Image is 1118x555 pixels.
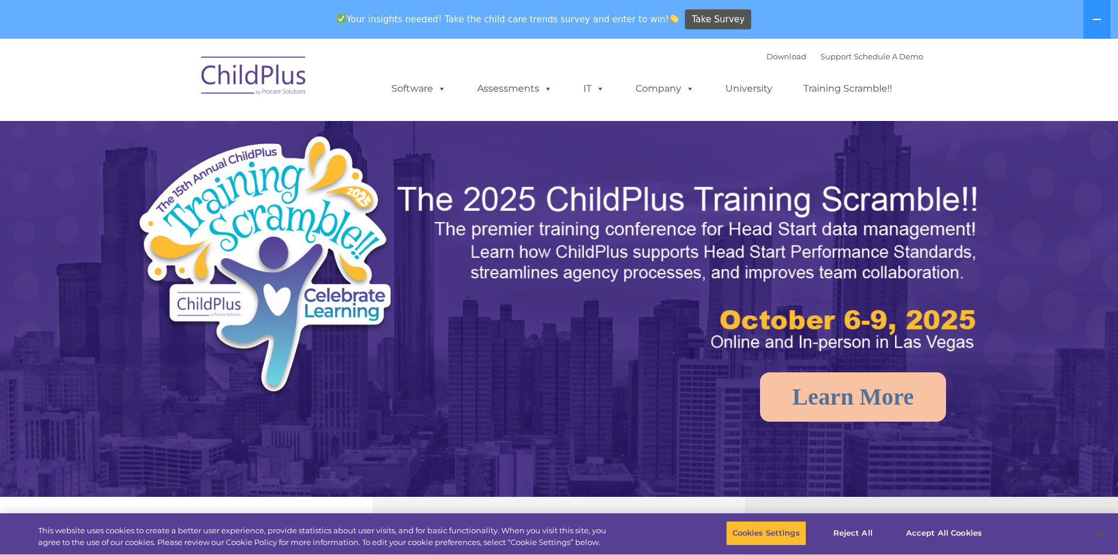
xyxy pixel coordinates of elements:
a: Company [624,77,706,100]
img: 👏 [670,14,678,23]
span: Take Survey [692,9,745,30]
a: Schedule A Demo [854,52,923,61]
div: This website uses cookies to create a better user experience, provide statistics about user visit... [38,525,615,548]
span: Last name [163,78,199,86]
button: Close [1086,520,1112,546]
button: Accept All Cookies [900,521,988,546]
button: Reject All [816,521,890,546]
a: IT [572,77,616,100]
font: | [766,52,923,61]
a: University [714,77,784,100]
a: Training Scramble!! [792,77,904,100]
a: Assessments [465,77,564,100]
a: Software [380,77,458,100]
span: Your insights needed! Take the child care trends survey and enter to win! [332,8,684,31]
a: Support [820,52,852,61]
button: Cookies Settings [726,521,806,546]
a: Learn More [760,372,946,422]
a: Download [766,52,806,61]
img: ✅ [337,14,346,23]
img: ChildPlus by Procare Solutions [195,48,313,107]
span: Phone number [163,126,213,134]
a: Take Survey [685,9,751,30]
